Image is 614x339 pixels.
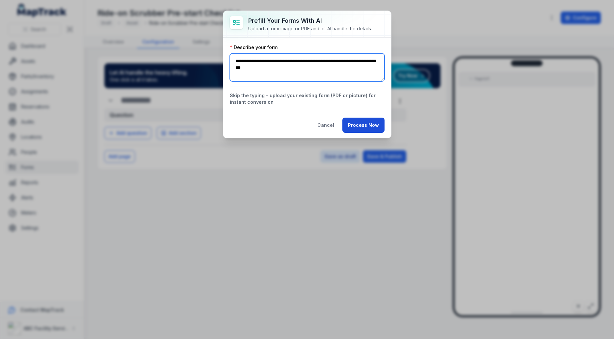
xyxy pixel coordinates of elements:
[230,53,385,81] textarea: :r87:-form-item-label
[248,25,372,32] div: Upload a form image or PDF and let AI handle the details.
[342,118,385,133] button: Process Now
[248,16,372,25] h3: Prefill Your Forms with AI
[312,118,340,133] button: Cancel
[230,92,385,105] button: Skip the typing - upload your existing form (PDF or picture) for instant conversion
[230,44,278,51] label: Describe your form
